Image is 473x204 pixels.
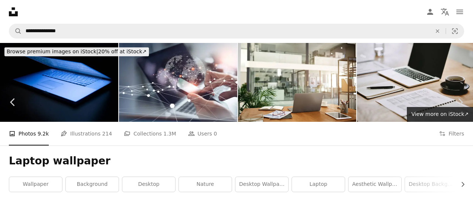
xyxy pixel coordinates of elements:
a: Log in / Sign up [423,4,438,19]
a: laptop [292,177,345,192]
span: Browse premium images on iStock | [7,49,98,54]
button: Visual search [446,24,464,38]
a: View more on iStock↗ [407,107,473,122]
a: desktop wallpaper [235,177,288,192]
form: Find visuals sitewide [9,24,464,39]
a: Home — Unsplash [9,7,18,16]
button: Menu [452,4,467,19]
a: desktop [122,177,175,192]
a: nature [179,177,232,192]
span: 214 [102,130,112,138]
button: scroll list to the right [456,177,464,192]
a: aesthetic wallpaper [348,177,401,192]
a: Users 0 [188,122,217,146]
a: background [66,177,119,192]
a: wallpaper [9,177,62,192]
a: desktop background [405,177,458,192]
img: An organised workspace leads to more productivity [238,43,356,122]
a: Next [447,67,473,138]
h1: Laptop wallpaper [9,154,464,168]
span: 0 [214,130,217,138]
a: Collections 1.3M [124,122,176,146]
button: Language [438,4,452,19]
span: View more on iStock ↗ [411,111,469,117]
button: Clear [429,24,446,38]
a: Illustrations 214 [61,122,112,146]
button: Filters [439,122,464,146]
span: 1.3M [163,130,176,138]
img: Digital technology, internet network connection, big data, digital marketing IoT internet of thin... [119,43,237,122]
button: Search Unsplash [9,24,22,38]
span: 20% off at iStock ↗ [7,49,147,54]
